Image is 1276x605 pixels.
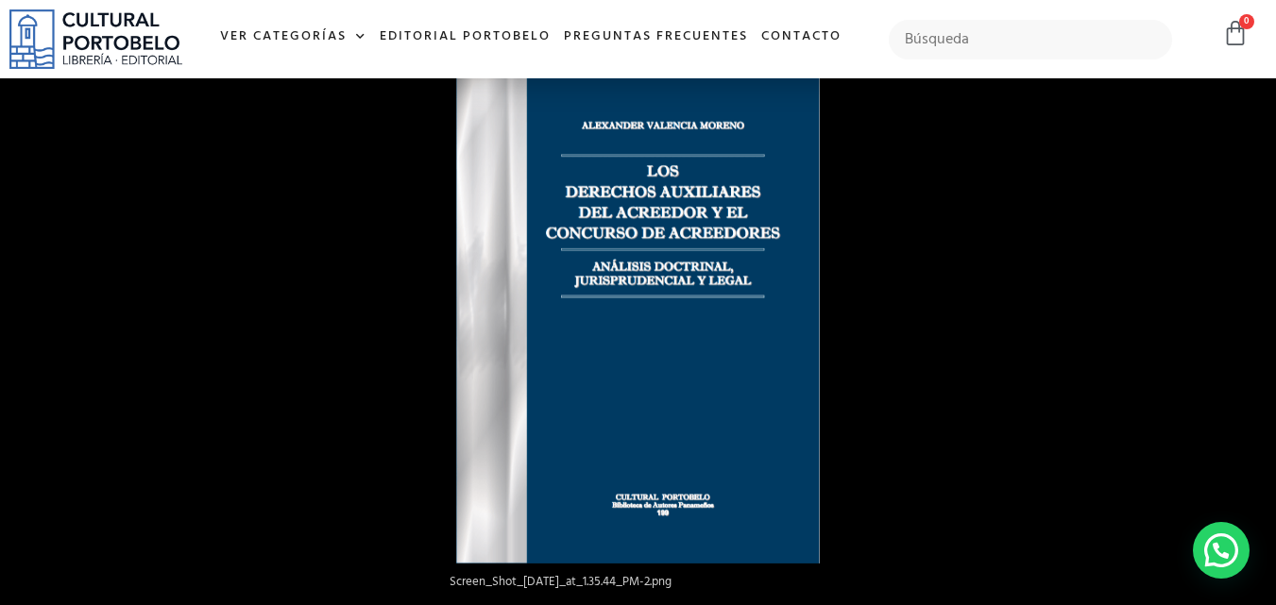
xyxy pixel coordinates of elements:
input: Búsqueda [889,20,1173,59]
span: 0 [1239,14,1254,29]
a: Preguntas frecuentes [557,17,755,58]
a: 0 [1222,20,1249,47]
div: Screen_Shot_[DATE]_at_1.35.44_PM-2.png [440,563,837,601]
a: Contacto [755,17,848,58]
a: Editorial Portobelo [373,17,557,58]
a: Ver Categorías [213,17,373,58]
div: Contactar por WhatsApp [1193,522,1250,579]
